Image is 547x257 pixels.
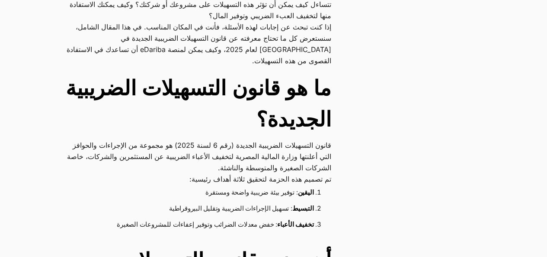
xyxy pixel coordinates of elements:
p: إذا كنت تبحث عن إجابات لهذه الأسئلة، فأنت في المكان المناسب. في هذا المقال الشامل، سنستعرض كل ما ... [61,21,331,66]
h2: ما هو قانون التسهيلات الضريبية الجديدة؟ [61,73,331,135]
li: : تسهيل الإجراءات الضريبية وتقليل البيروقراطية [77,201,313,217]
strong: التبسيط [292,205,314,212]
strong: اليقين [298,189,314,196]
p: تم تصميم هذه الحزمة لتحقيق ثلاثة أهداف رئيسية: [61,173,331,185]
strong: تخفيف الأعباء [277,221,314,228]
p: قانون التسهيلات الضريبية الجديدة (رقم 6 لسنة 2025) هو مجموعة من الإجراءات والحوافز التي أعلنتها و... [61,140,331,173]
li: : توفير بيئة ضريبية واضحة ومستقرة [77,185,313,201]
li: : خفض معدلات الضرائب وتوفير إعفاءات للمشروعات الصغيرة [77,217,313,233]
